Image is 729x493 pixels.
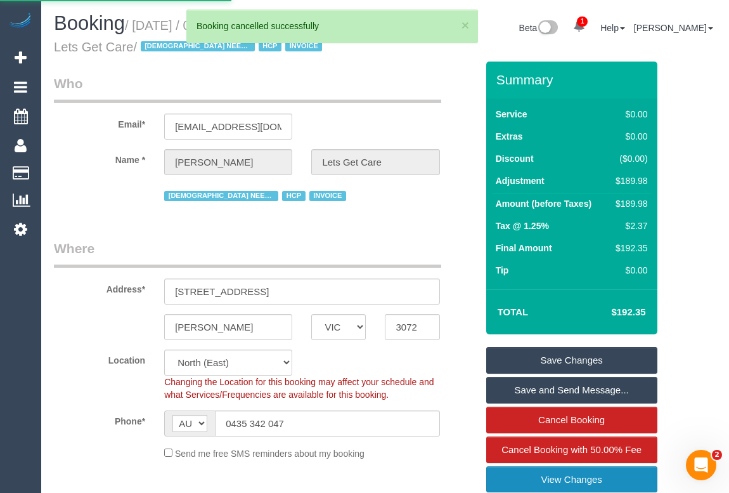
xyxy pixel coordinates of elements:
div: $189.98 [610,174,647,187]
img: New interface [537,20,558,37]
label: Phone* [44,411,155,428]
div: $0.00 [610,130,647,143]
div: $192.35 [610,242,647,254]
img: Automaid Logo [8,13,33,30]
a: Save and Send Message... [486,377,657,404]
div: $189.98 [610,197,647,210]
span: Send me free SMS reminders about my booking [175,449,364,459]
a: Cancel Booking [486,407,657,433]
span: HCP [259,41,281,51]
label: Email* [44,114,155,131]
strong: Total [498,306,529,317]
div: ($0.00) [610,152,647,165]
a: Save Changes [486,347,657,374]
span: / [133,40,326,54]
span: [DEMOGRAPHIC_DATA] NEEDED [141,41,255,51]
input: First Name* [164,149,292,175]
span: 2 [712,450,722,460]
span: [DEMOGRAPHIC_DATA] NEEDED [164,191,278,201]
label: Address* [44,279,155,296]
div: $0.00 [610,108,647,121]
h4: $192.35 [573,307,645,318]
label: Discount [496,152,534,165]
label: Tax @ 1.25% [496,220,549,232]
span: INVOICE [285,41,322,51]
a: 1 [567,13,591,41]
label: Amount (before Taxes) [496,197,591,210]
label: Location [44,350,155,367]
label: Adjustment [496,174,545,187]
a: [PERSON_NAME] [634,23,713,33]
a: Help [600,23,625,33]
label: Final Amount [496,242,552,254]
span: Changing the Location for this booking may affect your schedule and what Services/Frequencies are... [164,377,434,400]
input: Phone* [215,411,439,437]
label: Name * [44,149,155,166]
a: View Changes [486,466,657,493]
h3: Summary [496,72,651,87]
input: Suburb* [164,314,292,340]
button: × [461,18,469,32]
input: Last Name* [311,149,439,175]
a: Beta [519,23,558,33]
div: Booking cancelled successfully [197,20,468,32]
span: HCP [282,191,305,201]
span: 1 [577,16,588,27]
iframe: Intercom live chat [686,450,716,480]
label: Extras [496,130,523,143]
div: $0.00 [610,264,647,277]
span: Cancel Booking with 50.00% Fee [501,444,642,455]
label: Service [496,108,527,121]
a: Cancel Booking with 50.00% Fee [486,437,657,463]
div: $2.37 [610,220,647,232]
input: Post Code* [385,314,439,340]
span: Booking [54,12,125,34]
input: Email* [164,114,292,140]
span: INVOICE [309,191,346,201]
label: Tip [496,264,509,277]
legend: Who [54,74,441,103]
legend: Where [54,239,441,268]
